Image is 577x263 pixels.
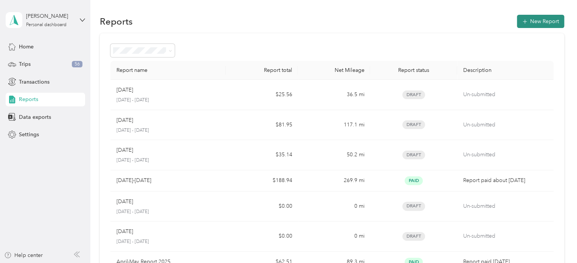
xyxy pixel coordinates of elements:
[116,146,133,154] p: [DATE]
[226,221,298,252] td: $0.00
[463,202,548,210] p: Un-submitted
[226,61,298,80] th: Report total
[517,15,564,28] button: New Report
[402,120,425,129] span: Draft
[116,238,220,245] p: [DATE] - [DATE]
[19,43,34,51] span: Home
[405,176,423,185] span: Paid
[463,151,548,159] p: Un-submitted
[116,198,133,206] p: [DATE]
[19,113,51,121] span: Data exports
[226,191,298,222] td: $0.00
[226,110,298,140] td: $81.95
[402,232,425,241] span: Draft
[535,221,577,263] iframe: Everlance-gr Chat Button Frame
[100,17,133,25] h1: Reports
[19,78,50,86] span: Transactions
[116,227,133,236] p: [DATE]
[376,67,451,73] div: Report status
[116,176,151,185] p: [DATE]-[DATE]
[402,151,425,159] span: Draft
[402,90,425,99] span: Draft
[457,61,554,80] th: Description
[298,191,370,222] td: 0 mi
[116,86,133,94] p: [DATE]
[226,170,298,191] td: $188.94
[463,232,548,240] p: Un-submitted
[463,176,548,185] p: Report paid about [DATE]
[116,209,220,215] p: [DATE] - [DATE]
[298,80,370,110] td: 36.5 mi
[298,61,370,80] th: Net Mileage
[19,60,31,68] span: Trips
[4,251,43,259] button: Help center
[298,110,370,140] td: 117.1 mi
[463,121,548,129] p: Un-submitted
[298,221,370,252] td: 0 mi
[298,170,370,191] td: 269.9 mi
[116,97,220,104] p: [DATE] - [DATE]
[72,61,82,68] span: 56
[116,127,220,134] p: [DATE] - [DATE]
[19,131,39,139] span: Settings
[116,157,220,164] p: [DATE] - [DATE]
[226,80,298,110] td: $25.56
[402,202,425,210] span: Draft
[26,12,73,20] div: [PERSON_NAME]
[26,23,67,27] div: Personal dashboard
[116,116,133,124] p: [DATE]
[19,95,38,103] span: Reports
[298,140,370,170] td: 50.2 mi
[110,61,226,80] th: Report name
[226,140,298,170] td: $35.14
[463,90,548,99] p: Un-submitted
